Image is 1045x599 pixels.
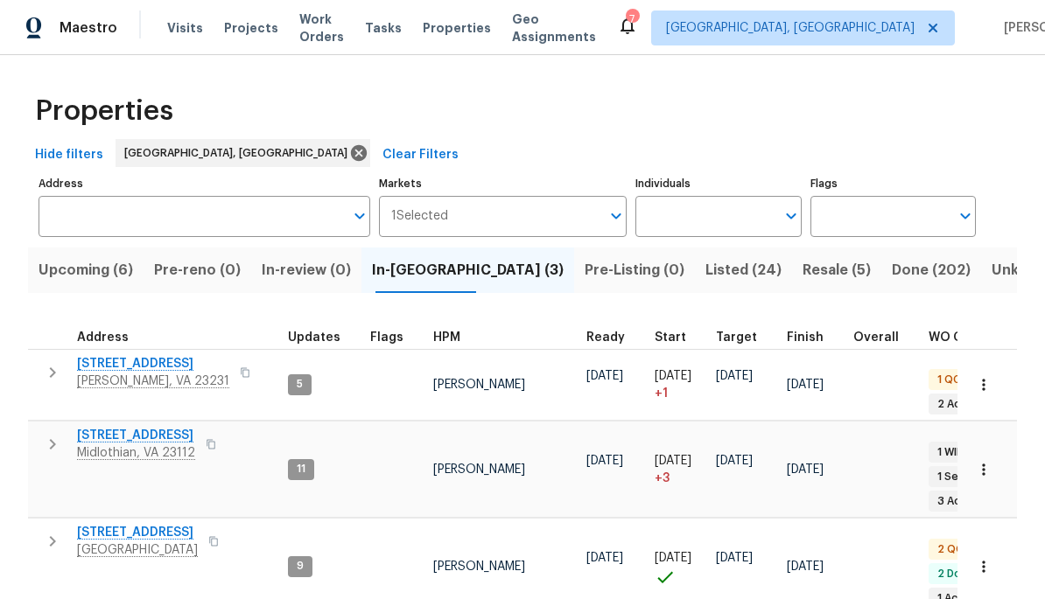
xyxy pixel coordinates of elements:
button: Open [604,204,628,228]
label: Address [39,178,370,189]
span: Visits [167,19,203,37]
span: [DATE] [716,370,753,382]
span: [GEOGRAPHIC_DATA], [GEOGRAPHIC_DATA] [666,19,915,37]
div: Projected renovation finish date [787,331,839,344]
div: 7 [626,10,638,28]
span: 11 [290,462,312,477]
span: 1 Sent [930,470,977,484]
span: Updates [288,331,340,344]
span: Resale (5) [803,258,871,282]
span: [DATE] [655,455,691,467]
span: Address [77,331,129,344]
span: Overall [853,331,899,344]
span: [DATE] [586,552,623,564]
div: [GEOGRAPHIC_DATA], [GEOGRAPHIC_DATA] [116,139,370,167]
span: Maestro [60,19,117,37]
span: Projects [224,19,278,37]
span: 5 [290,377,310,392]
td: Project started 3 days late [648,421,709,518]
button: Clear Filters [375,139,466,171]
span: 1 WIP [930,445,970,460]
span: Pre-Listing (0) [585,258,684,282]
span: Start [655,331,686,344]
span: 2 QC [930,542,971,557]
span: Target [716,331,757,344]
span: 1 QC [930,373,968,387]
span: [DATE] [716,552,753,564]
span: [PERSON_NAME] [433,561,525,573]
span: Done (202) [892,258,971,282]
span: 1 Selected [391,209,448,224]
span: Pre-reno (0) [154,258,241,282]
span: 2 Accepted [930,397,1006,412]
span: + 3 [655,470,670,487]
label: Individuals [635,178,801,189]
span: Upcoming (6) [39,258,133,282]
span: [PERSON_NAME] [433,463,525,476]
span: 3 Accepted [930,494,1006,509]
label: Markets [379,178,628,189]
label: Flags [810,178,976,189]
span: Properties [423,19,491,37]
span: Finish [787,331,824,344]
button: Hide filters [28,139,110,171]
div: Earliest renovation start date (first business day after COE or Checkout) [586,331,641,344]
span: Ready [586,331,625,344]
span: [DATE] [586,370,623,382]
span: [DATE] [787,379,824,391]
span: [PERSON_NAME] [433,379,525,391]
div: Target renovation project end date [716,331,773,344]
span: Properties [35,102,173,120]
span: In-[GEOGRAPHIC_DATA] (3) [372,258,564,282]
td: Project started 1 days late [648,349,709,421]
span: Listed (24) [705,258,782,282]
div: Actual renovation start date [655,331,702,344]
span: Work Orders [299,10,344,45]
span: 2 Done [930,567,981,582]
span: + 1 [655,385,668,402]
span: [GEOGRAPHIC_DATA], [GEOGRAPHIC_DATA] [124,144,354,162]
button: Open [347,204,372,228]
span: [DATE] [655,370,691,382]
span: [DATE] [716,455,753,467]
span: Tasks [365,22,402,34]
span: [DATE] [655,552,691,564]
span: [DATE] [787,561,824,573]
button: Open [953,204,978,228]
span: [DATE] [787,463,824,476]
span: 9 [290,559,311,574]
span: WO Completion [929,331,1025,344]
span: In-review (0) [262,258,351,282]
span: Hide filters [35,144,103,166]
span: [DATE] [586,455,623,467]
span: Geo Assignments [512,10,596,45]
div: Days past target finish date [853,331,915,344]
span: Flags [370,331,403,344]
button: Open [779,204,803,228]
span: Clear Filters [382,144,459,166]
span: HPM [433,331,460,344]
